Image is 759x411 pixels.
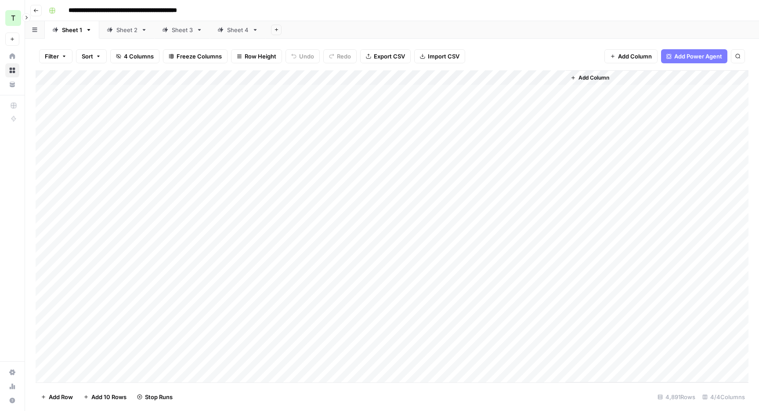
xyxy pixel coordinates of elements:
div: 4/4 Columns [699,390,748,404]
a: Your Data [5,77,19,91]
span: Add Power Agent [674,52,722,61]
a: Usage [5,379,19,393]
button: Add 10 Rows [78,390,132,404]
a: Sheet 1 [45,21,99,39]
button: Workspace: TY SEO Team [5,7,19,29]
span: Freeze Columns [177,52,222,61]
span: 4 Columns [124,52,154,61]
span: Export CSV [374,52,405,61]
button: Redo [323,49,357,63]
div: Sheet 2 [116,25,137,34]
div: Sheet 3 [172,25,193,34]
a: Sheet 2 [99,21,155,39]
div: 4,891 Rows [654,390,699,404]
a: Home [5,49,19,63]
button: 4 Columns [110,49,159,63]
span: Add Column [578,74,609,82]
span: Add 10 Rows [91,393,126,401]
span: Import CSV [428,52,459,61]
button: Export CSV [360,49,411,63]
button: Add Power Agent [661,49,727,63]
span: Filter [45,52,59,61]
span: Add Row [49,393,73,401]
button: Sort [76,49,107,63]
span: Stop Runs [145,393,173,401]
button: Freeze Columns [163,49,228,63]
button: Row Height [231,49,282,63]
button: Import CSV [414,49,465,63]
button: Add Column [567,72,613,84]
span: Undo [299,52,314,61]
button: Undo [286,49,320,63]
span: T [11,13,15,23]
div: Sheet 1 [62,25,82,34]
button: Filter [39,49,72,63]
button: Add Row [36,390,78,404]
a: Settings [5,365,19,379]
span: Redo [337,52,351,61]
a: Sheet 4 [210,21,266,39]
button: Stop Runs [132,390,178,404]
div: Sheet 4 [227,25,249,34]
a: Sheet 3 [155,21,210,39]
button: Add Column [604,49,658,63]
button: Help + Support [5,393,19,407]
span: Sort [82,52,93,61]
span: Row Height [245,52,276,61]
a: Browse [5,63,19,77]
span: Add Column [618,52,652,61]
